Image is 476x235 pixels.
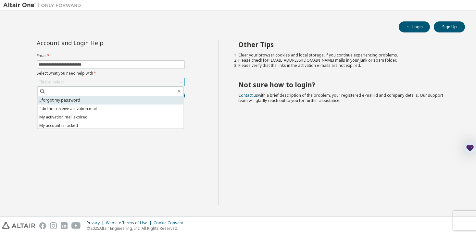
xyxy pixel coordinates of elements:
label: Email [37,53,185,58]
img: Altair One [3,2,84,8]
img: youtube.svg [71,222,81,229]
button: Sign Up [434,21,465,32]
div: Account and Login Help [37,40,155,45]
li: I forgot my password [38,96,184,105]
li: Please verify that the links in the activation e-mails are not expired. [238,63,454,68]
img: facebook.svg [39,222,46,229]
img: linkedin.svg [61,222,68,229]
h2: Other Tips [238,40,454,49]
h2: Not sure how to login? [238,80,454,89]
a: Contact us [238,93,258,98]
label: Select what you need help with [37,71,185,76]
li: Clear your browser cookies and local storage, if you continue experiencing problems. [238,53,454,58]
img: instagram.svg [50,222,57,229]
button: Login [399,21,430,32]
div: Privacy [87,220,106,226]
div: Cookie Consent [154,220,187,226]
img: altair_logo.svg [2,222,35,229]
p: © 2025 Altair Engineering, Inc. All Rights Reserved. [87,226,187,231]
div: Click to select [38,80,64,85]
div: Click to select [37,78,184,86]
span: with a brief description of the problem, your registered e-mail id and company details. Our suppo... [238,93,443,103]
div: Website Terms of Use [106,220,154,226]
li: Please check for [EMAIL_ADDRESS][DOMAIN_NAME] mails in your junk or spam folder. [238,58,454,63]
